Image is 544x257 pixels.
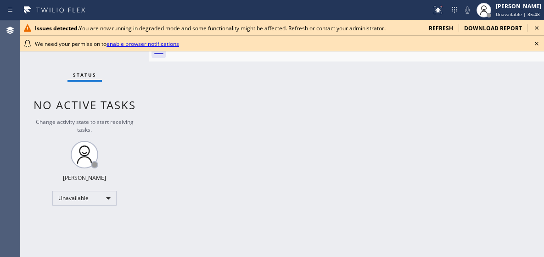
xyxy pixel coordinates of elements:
span: Status [73,72,96,78]
a: enable browser notifications [107,40,179,48]
div: [PERSON_NAME] [496,2,541,10]
span: We need your permission to [35,40,179,48]
span: download report [464,24,522,32]
div: [PERSON_NAME] [63,174,106,182]
div: You are now running in degraded mode and some functionality might be affected. Refresh or contact... [35,24,421,32]
span: Unavailable | 35:48 [496,11,540,17]
b: Issues detected. [35,24,79,32]
span: Change activity state to start receiving tasks. [36,118,134,134]
span: refresh [429,24,453,32]
button: Mute [461,4,474,17]
span: No active tasks [34,97,136,112]
div: Unavailable [52,191,117,206]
